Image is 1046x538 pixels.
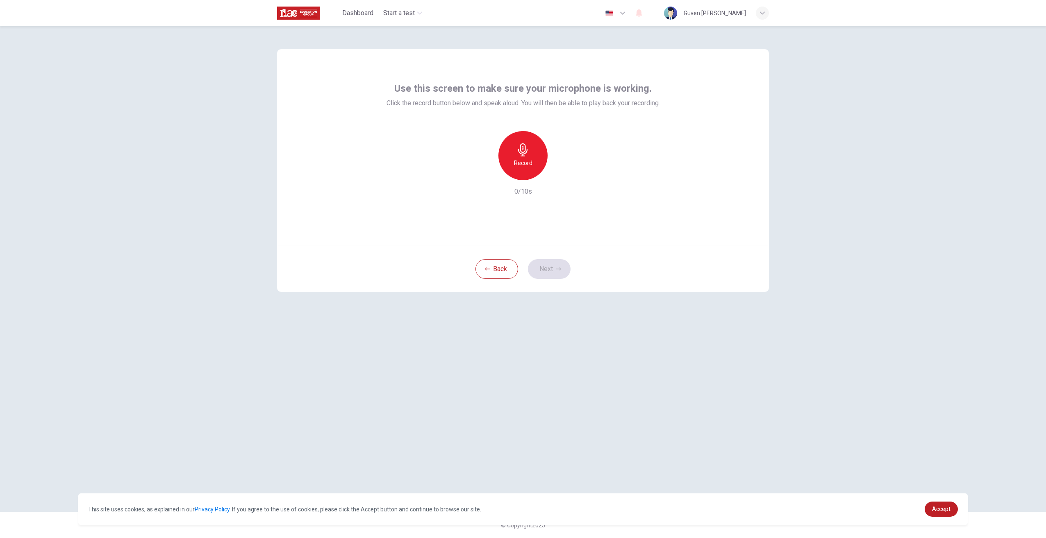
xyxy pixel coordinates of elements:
[394,82,652,95] span: Use this screen to make sure your microphone is working.
[604,10,614,16] img: en
[664,7,677,20] img: Profile picture
[498,131,548,180] button: Record
[514,158,532,168] h6: Record
[932,506,950,512] span: Accept
[277,5,339,21] a: ILAC logo
[88,506,481,513] span: This site uses cookies, as explained in our . If you agree to the use of cookies, please click th...
[195,506,230,513] a: Privacy Policy
[78,493,967,525] div: cookieconsent
[514,187,532,197] h6: 0/10s
[684,8,746,18] div: Guven [PERSON_NAME]
[925,502,958,517] a: dismiss cookie message
[339,6,377,20] button: Dashboard
[380,6,425,20] button: Start a test
[342,8,373,18] span: Dashboard
[383,8,415,18] span: Start a test
[475,259,518,279] button: Back
[501,522,545,529] span: © Copyright 2025
[387,98,660,108] span: Click the record button below and speak aloud. You will then be able to play back your recording.
[277,5,320,21] img: ILAC logo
